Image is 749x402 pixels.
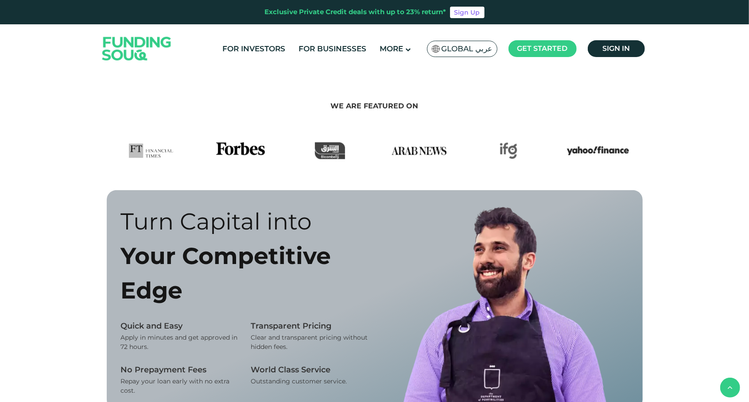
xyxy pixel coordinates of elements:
[251,333,368,352] div: Clear and transparent pricing without hidden fees.
[720,378,740,398] button: back
[93,27,180,71] img: Logo
[588,40,645,57] a: Sign in
[121,333,238,352] div: Apply in minutes and get approved in 72 hours.
[500,142,517,159] img: IFG Logo
[296,42,369,56] a: For Businesses
[450,7,485,18] a: Sign Up
[121,239,368,308] div: Your Competitive Edge
[121,321,238,331] div: Quick and Easy
[388,142,450,159] img: Arab News Logo
[220,42,287,56] a: For Investors
[567,142,629,159] img: Yahoo Finance Logo
[251,377,368,386] div: Outstanding customer service.
[331,102,419,110] span: We are featured on
[121,204,368,239] div: Turn Capital into
[216,142,265,159] img: Forbes Logo
[380,44,403,53] span: More
[265,7,446,17] div: Exclusive Private Credit deals with up to 23% return*
[121,365,238,375] div: No Prepayment Fees
[315,142,345,159] img: Asharq Business Logo
[432,45,440,53] img: SA Flag
[442,44,493,54] span: Global عربي
[602,44,630,53] span: Sign in
[251,321,368,331] div: Transparent Pricing
[121,377,238,395] div: Repay your loan early with no extra cost.
[251,365,368,375] div: World Class Service
[517,44,568,53] span: Get started
[129,142,174,159] img: FTLogo Logo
